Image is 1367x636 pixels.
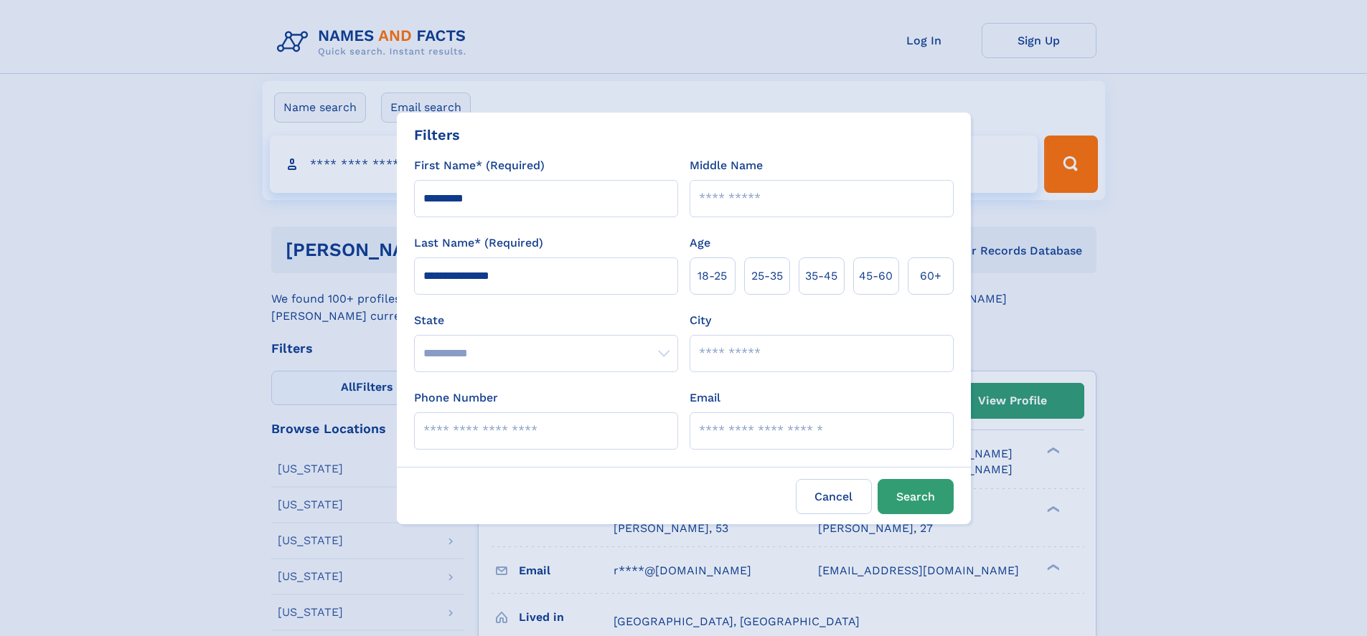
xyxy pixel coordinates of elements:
label: Email [690,389,720,407]
label: First Name* (Required) [414,157,545,174]
label: Age [690,234,710,252]
label: City [690,312,711,329]
span: 18‑25 [697,267,727,285]
div: Filters [414,124,460,146]
label: Last Name* (Required) [414,234,543,252]
label: Phone Number [414,389,498,407]
label: State [414,312,678,329]
span: 25‑35 [751,267,783,285]
span: 35‑45 [805,267,837,285]
button: Search [878,479,954,514]
span: 60+ [920,267,941,285]
label: Cancel [796,479,872,514]
span: 45‑60 [859,267,893,285]
label: Middle Name [690,157,763,174]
